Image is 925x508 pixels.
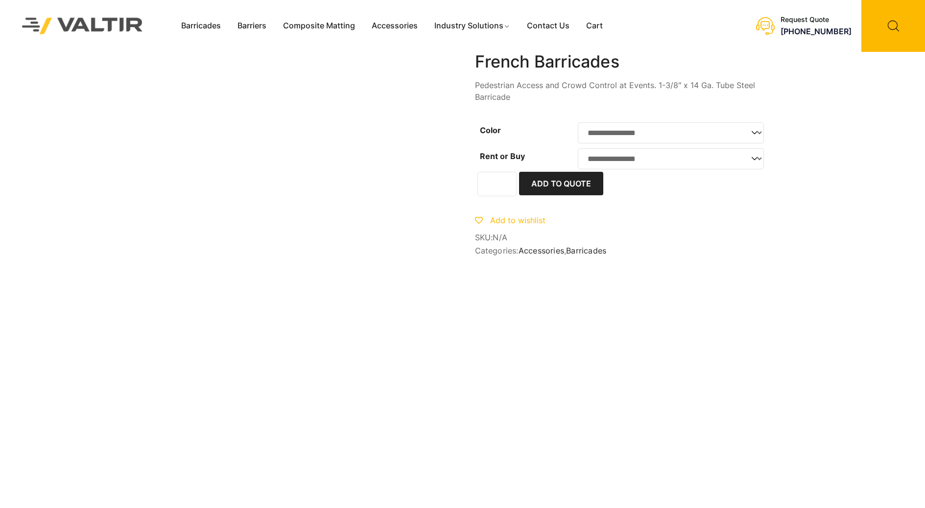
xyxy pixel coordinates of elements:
[493,232,507,242] span: N/A
[490,215,546,225] span: Add to wishlist
[519,172,603,195] button: Add to Quote
[475,246,769,255] span: Categories: ,
[229,19,275,33] a: Barriers
[363,19,426,33] a: Accessories
[519,246,564,255] a: Accessories
[781,26,852,36] a: [PHONE_NUMBER]
[9,5,156,46] img: Valtir Rentals
[173,19,229,33] a: Barricades
[480,125,501,135] label: Color
[426,19,519,33] a: Industry Solutions
[475,52,769,72] h1: French Barricades
[475,215,546,225] a: Add to wishlist
[475,79,769,103] p: Pedestrian Access and Crowd Control at Events. 1-3/8″ x 14 Ga. Tube Steel Barricade
[566,246,606,255] a: Barricades
[519,19,578,33] a: Contact Us
[781,16,852,24] div: Request Quote
[477,172,517,196] input: Product quantity
[275,19,363,33] a: Composite Matting
[480,151,525,161] label: Rent or Buy
[578,19,611,33] a: Cart
[475,233,769,242] span: SKU:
